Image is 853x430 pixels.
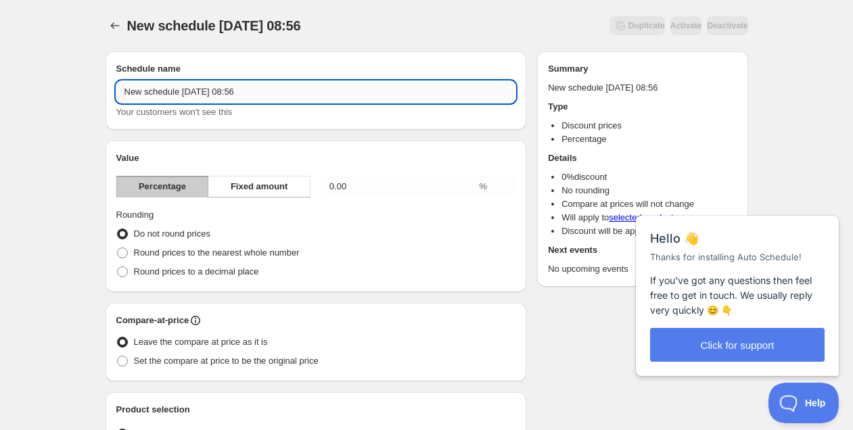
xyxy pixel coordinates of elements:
[480,181,488,191] span: %
[561,119,737,133] li: Discount prices
[134,337,268,347] span: Leave the compare at price as it is
[561,184,737,197] li: No rounding
[116,314,189,327] h2: Compare-at-price
[548,151,737,165] h2: Details
[134,229,210,239] span: Do not round prices
[548,100,737,114] h2: Type
[768,383,839,423] iframe: Help Scout Beacon - Open
[116,62,516,76] h2: Schedule name
[139,180,186,193] span: Percentage
[116,403,516,416] h2: Product selection
[116,151,516,165] h2: Value
[134,247,300,258] span: Round prices to the nearest whole number
[116,176,209,197] button: Percentage
[116,107,233,117] span: Your customers won't see this
[561,170,737,184] li: 0 % discount
[561,197,737,211] li: Compare at prices will not change
[561,211,737,224] li: Will apply to
[231,180,288,193] span: Fixed amount
[548,62,737,76] h2: Summary
[561,133,737,146] li: Percentage
[548,262,737,276] p: No upcoming events
[134,356,319,366] span: Set the compare at price to be the original price
[629,182,847,383] iframe: Help Scout Beacon - Messages and Notifications
[116,210,154,220] span: Rounding
[106,16,124,35] button: Schedules
[208,176,310,197] button: Fixed amount
[548,243,737,257] h2: Next events
[548,81,737,95] p: New schedule [DATE] 08:56
[127,18,301,33] span: New schedule [DATE] 08:56
[609,212,678,222] a: selected products
[561,224,737,238] li: Discount will be applied Immediately
[134,266,259,277] span: Round prices to a decimal place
